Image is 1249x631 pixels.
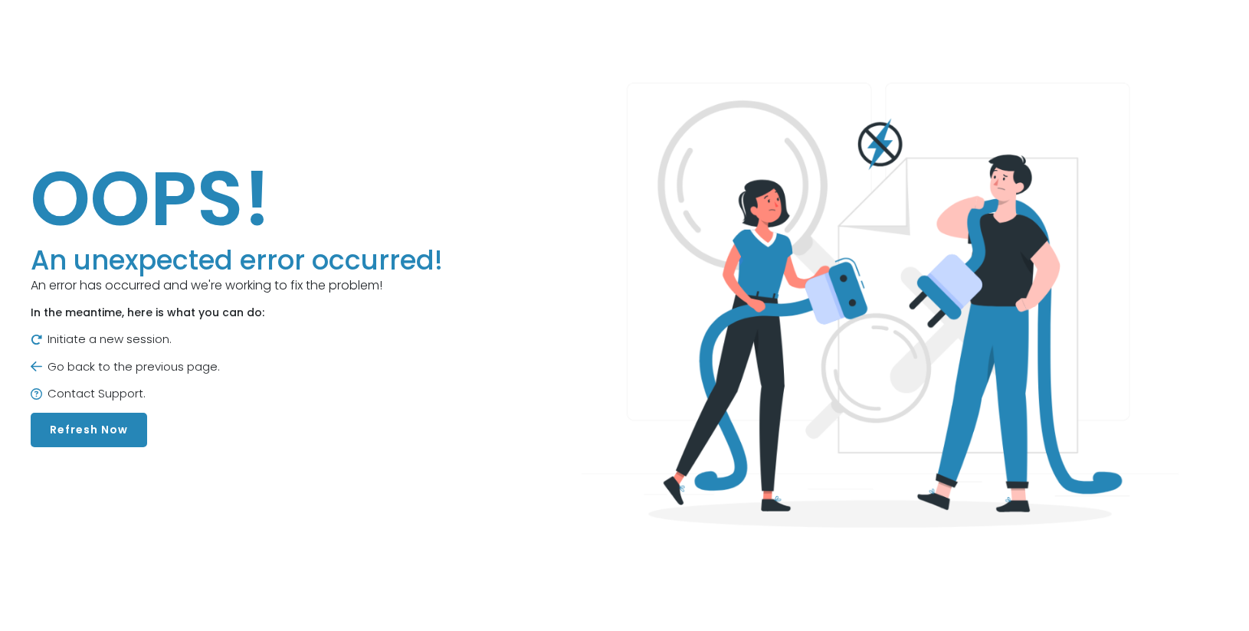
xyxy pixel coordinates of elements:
h1: OOPS! [31,152,443,244]
p: An error has occurred and we're working to fix the problem! [31,276,443,295]
button: Refresh Now [31,413,147,447]
p: Initiate a new session. [31,331,443,348]
p: Contact Support. [31,385,443,403]
p: Go back to the previous page. [31,358,443,376]
p: In the meantime, here is what you can do: [31,305,443,321]
h3: An unexpected error occurred! [31,244,443,276]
